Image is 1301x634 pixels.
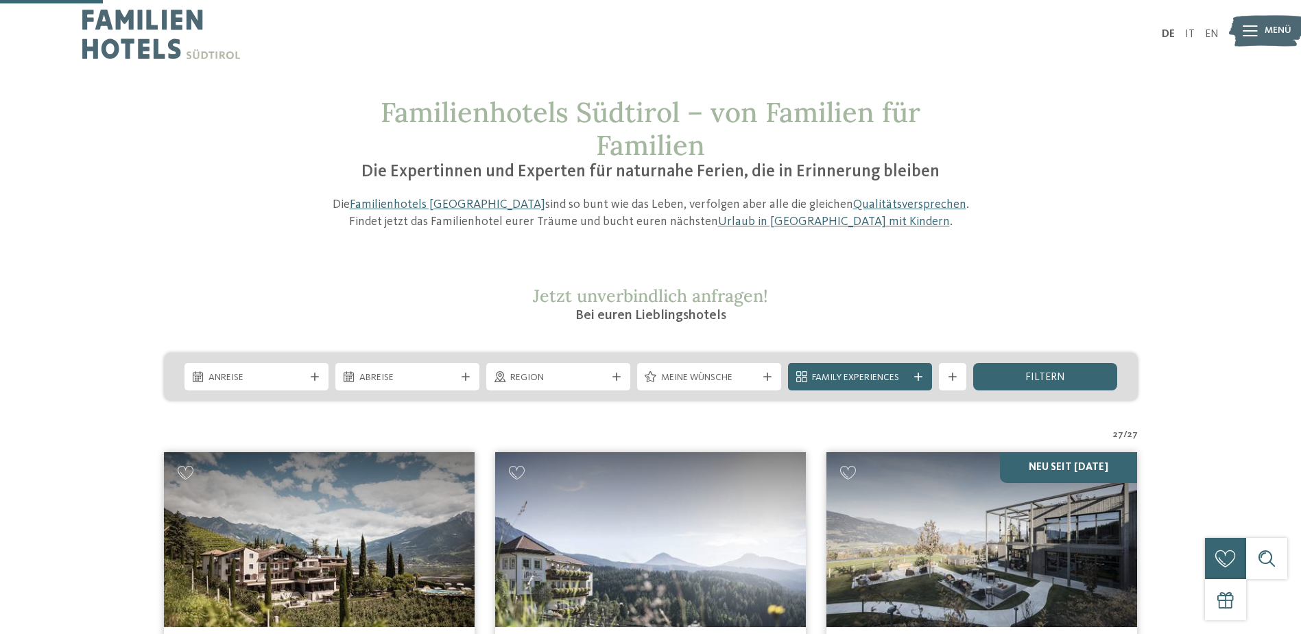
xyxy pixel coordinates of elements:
[361,163,940,180] span: Die Expertinnen und Experten für naturnahe Ferien, die in Erinnerung bleiben
[1185,29,1195,40] a: IT
[208,371,305,385] span: Anreise
[325,196,977,231] p: Die sind so bunt wie das Leben, verfolgen aber alle die gleichen . Findet jetzt das Familienhotel...
[575,309,726,322] span: Bei euren Lieblingshotels
[359,371,455,385] span: Abreise
[381,95,920,163] span: Familienhotels Südtirol – von Familien für Familien
[164,452,475,627] img: Familienhotels gesucht? Hier findet ihr die besten!
[1205,29,1219,40] a: EN
[510,371,606,385] span: Region
[1265,24,1291,38] span: Menü
[661,371,757,385] span: Meine Wünsche
[350,198,545,211] a: Familienhotels [GEOGRAPHIC_DATA]
[853,198,966,211] a: Qualitätsversprechen
[1162,29,1175,40] a: DE
[495,452,806,627] img: Adventure Family Hotel Maria ****
[1025,372,1065,383] span: filtern
[718,215,950,228] a: Urlaub in [GEOGRAPHIC_DATA] mit Kindern
[533,285,768,307] span: Jetzt unverbindlich anfragen!
[1113,428,1123,442] span: 27
[1123,428,1127,442] span: /
[826,452,1137,627] img: Familienhotels gesucht? Hier findet ihr die besten!
[812,371,908,385] span: Family Experiences
[1127,428,1138,442] span: 27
